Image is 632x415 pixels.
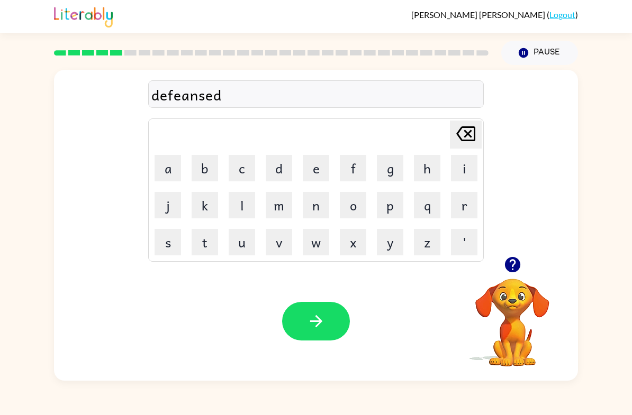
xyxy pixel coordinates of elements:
button: d [266,155,292,181]
button: m [266,192,292,218]
button: u [229,229,255,255]
button: t [192,229,218,255]
img: Literably [54,4,113,27]
button: p [377,192,403,218]
span: [PERSON_NAME] [PERSON_NAME] [411,10,547,20]
button: o [340,192,366,218]
div: defeansed [151,84,481,106]
button: i [451,155,477,181]
button: a [155,155,181,181]
button: h [414,155,440,181]
button: g [377,155,403,181]
button: Pause [501,41,578,65]
button: c [229,155,255,181]
button: s [155,229,181,255]
a: Logout [549,10,575,20]
button: w [303,229,329,255]
button: y [377,229,403,255]
button: k [192,192,218,218]
div: ( ) [411,10,578,20]
button: q [414,192,440,218]
button: l [229,192,255,218]
video: Your browser must support playing .mp4 files to use Literably. Please try using another browser. [459,262,565,368]
button: e [303,155,329,181]
button: ' [451,229,477,255]
button: r [451,192,477,218]
button: x [340,229,366,255]
button: v [266,229,292,255]
button: j [155,192,181,218]
button: z [414,229,440,255]
button: b [192,155,218,181]
button: f [340,155,366,181]
button: n [303,192,329,218]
